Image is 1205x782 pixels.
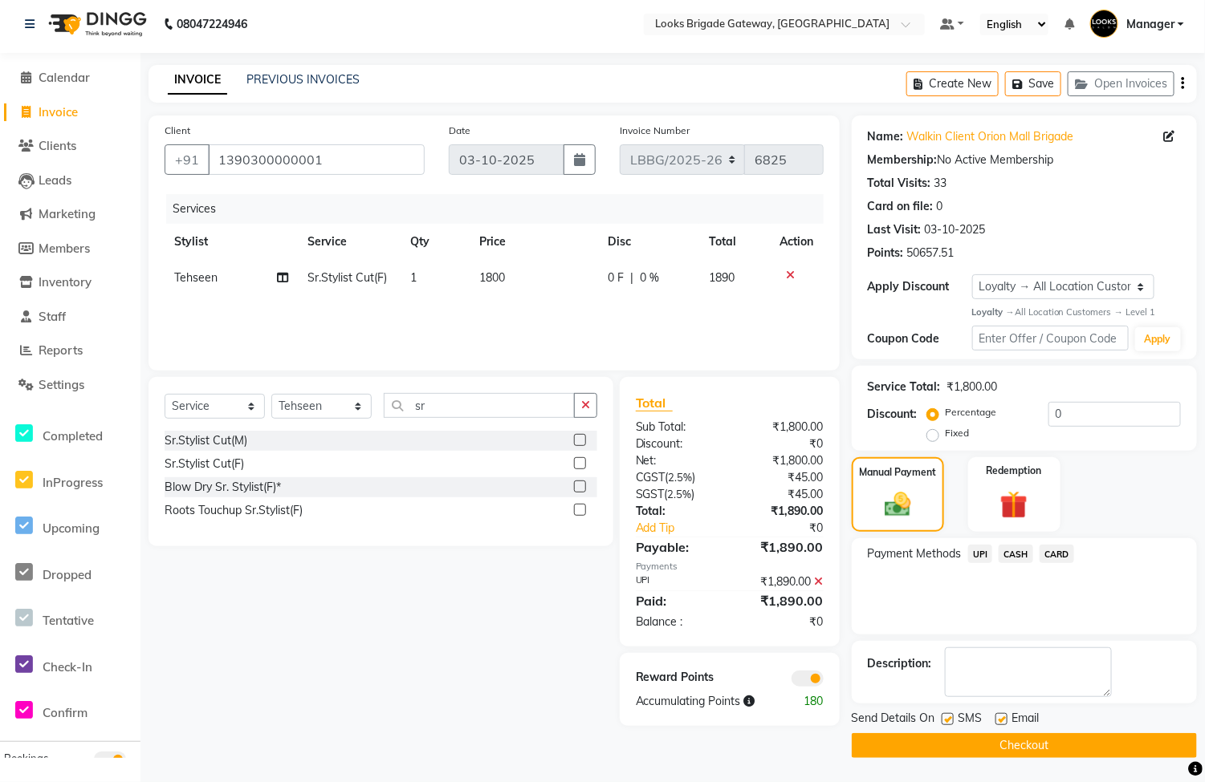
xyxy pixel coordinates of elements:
[868,152,1181,168] div: No Active Membership
[4,376,136,395] a: Settings
[783,693,836,710] div: 180
[730,503,836,520] div: ₹1,890.00
[730,486,836,503] div: ₹45.00
[868,278,972,295] div: Apply Discount
[730,452,836,469] div: ₹1,800.00
[630,269,633,286] span: |
[41,2,151,47] img: logo
[925,221,986,238] div: 03-10-2025
[987,464,1042,478] label: Redemption
[4,273,136,292] a: Inventory
[999,545,1033,563] span: CASH
[4,137,136,156] a: Clients
[39,104,78,120] span: Invoice
[624,537,730,557] div: Payable:
[4,342,136,360] a: Reports
[4,308,136,326] a: Staff
[4,752,48,764] span: Bookings
[636,560,824,573] div: Payments
[411,270,417,285] span: 1
[39,172,71,188] span: Leads
[165,479,281,496] div: Blow Dry Sr. Stylist(F)*
[859,465,936,480] label: Manual Payment
[43,521,100,536] span: Upcoming
[668,488,692,500] span: 2.5%
[972,326,1129,350] input: Enter Offer / Coupon Code
[868,221,922,238] div: Last Visit:
[868,406,918,423] div: Discount:
[208,144,425,175] input: Search by Name/Mobile/Email/Code
[168,66,227,95] a: INVOICE
[624,573,730,590] div: UPI
[730,573,836,590] div: ₹1,890.00
[636,470,666,484] span: CGST
[620,124,690,138] label: Invoice Number
[640,269,659,286] span: 0 %
[624,436,730,452] div: Discount:
[1068,71,1174,96] button: Open Invoices
[907,245,955,261] div: 50657.51
[165,144,210,175] button: +91
[1126,16,1174,33] span: Manager
[1012,710,1040,730] span: Email
[730,419,836,436] div: ₹1,800.00
[39,138,76,153] span: Clients
[4,69,136,87] a: Calendar
[384,393,575,418] input: Search or Scan
[730,436,836,452] div: ₹0
[868,152,938,168] div: Membership:
[959,710,983,730] span: SMS
[174,270,218,285] span: Tehseen
[868,655,932,672] div: Description:
[165,124,190,138] label: Client
[39,241,90,256] span: Members
[636,395,673,411] span: Total
[730,614,836,630] div: ₹0
[470,224,598,260] th: Price
[43,613,94,628] span: Tentative
[1040,545,1074,563] span: CARD
[968,545,993,563] span: UPI
[991,488,1036,522] img: _gift.svg
[401,224,470,260] th: Qty
[877,489,919,520] img: _cash.svg
[479,270,505,285] span: 1800
[947,379,998,395] div: ₹1,800.00
[624,591,730,610] div: Paid:
[972,306,1015,318] strong: Loyalty →
[624,419,730,436] div: Sub Total:
[868,128,904,145] div: Name:
[39,377,84,392] span: Settings
[669,471,693,484] span: 2.5%
[624,669,730,687] div: Reward Points
[39,70,90,85] span: Calendar
[868,379,941,395] div: Service Total:
[747,520,836,537] div: ₹0
[608,269,624,286] span: 0 F
[852,710,935,730] span: Send Details On
[166,194,836,224] div: Services
[165,502,303,519] div: Roots Touchup Sr.Stylist(F)
[624,520,747,537] a: Add Tip
[624,614,730,630] div: Balance :
[868,198,934,215] div: Card on file:
[636,487,665,501] span: SGST
[165,432,247,449] div: Sr.Stylist Cut(M)
[39,309,66,324] span: Staff
[699,224,770,260] th: Total
[624,469,730,486] div: ( )
[730,537,836,557] div: ₹1,890.00
[449,124,470,138] label: Date
[868,330,972,347] div: Coupon Code
[852,733,1197,758] button: Checkout
[1005,71,1061,96] button: Save
[1135,327,1181,351] button: Apply
[624,693,783,710] div: Accumulating Points
[39,206,96,221] span: Marketing
[4,172,136,190] a: Leads
[39,342,83,358] span: Reports
[906,71,999,96] button: Create New
[4,240,136,258] a: Members
[43,428,103,444] span: Completed
[771,224,824,260] th: Action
